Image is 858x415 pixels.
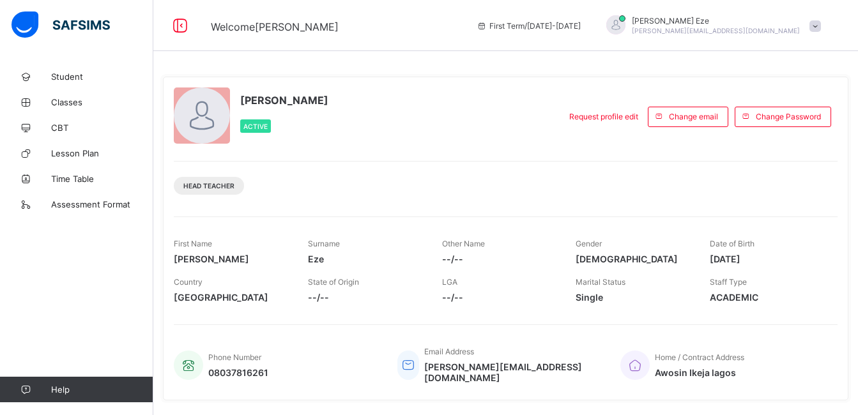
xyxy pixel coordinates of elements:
img: safsims [11,11,110,38]
span: Marital Status [576,277,625,287]
span: Home / Contract Address [655,352,744,362]
span: Email Address [424,347,474,356]
span: Student [51,72,153,82]
span: Staff Type [710,277,747,287]
span: [PERSON_NAME][EMAIL_ADDRESS][DOMAIN_NAME] [424,361,601,383]
span: State of Origin [308,277,359,287]
span: First Name [174,239,212,248]
span: Awosin Ikeja lagos [655,367,744,378]
span: [PERSON_NAME] Eze [632,16,800,26]
span: [GEOGRAPHIC_DATA] [174,292,289,303]
span: Country [174,277,203,287]
span: Welcome [PERSON_NAME] [211,20,339,33]
span: session/term information [477,21,581,31]
span: Phone Number [208,352,261,362]
span: Request profile edit [569,112,638,121]
span: Other Name [442,239,485,248]
span: Active [243,123,268,130]
span: 08037816261 [208,367,268,378]
span: [PERSON_NAME] [240,94,328,107]
span: Single [576,292,691,303]
span: --/-- [308,292,423,303]
span: --/-- [442,292,557,303]
span: Assessment Format [51,199,153,209]
span: Change Password [756,112,821,121]
span: Help [51,384,153,395]
span: Date of Birth [710,239,755,248]
span: [PERSON_NAME] [174,253,289,264]
span: Lesson Plan [51,148,153,158]
div: IfeomaEze [594,15,827,36]
span: LGA [442,277,457,287]
span: Time Table [51,174,153,184]
span: Gender [576,239,602,248]
span: [DEMOGRAPHIC_DATA] [576,253,691,264]
span: Eze [308,253,423,264]
span: ACADEMIC [710,292,825,303]
span: Classes [51,97,153,107]
span: [DATE] [710,253,825,264]
span: Head Teacher [183,182,234,190]
span: Surname [308,239,340,248]
span: --/-- [442,253,557,264]
span: [PERSON_NAME][EMAIL_ADDRESS][DOMAIN_NAME] [632,27,800,34]
span: Change email [669,112,718,121]
span: CBT [51,123,153,133]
